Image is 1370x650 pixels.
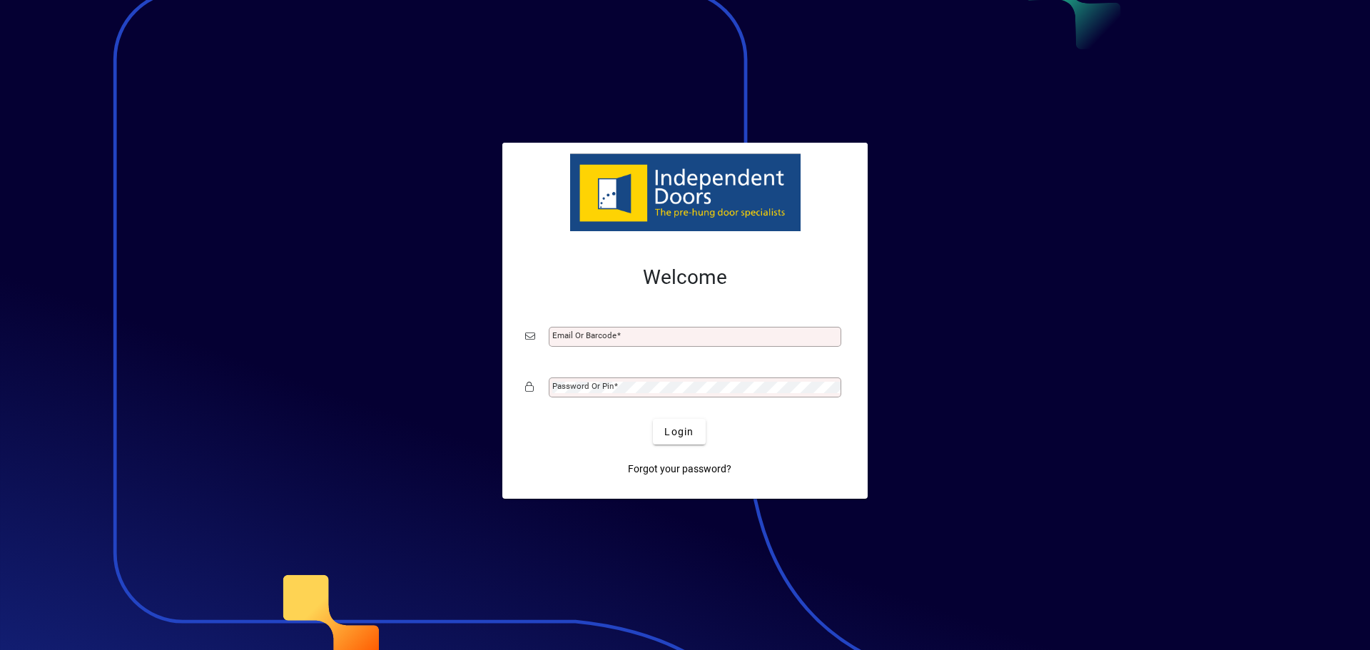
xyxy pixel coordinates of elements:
[525,265,845,290] h2: Welcome
[552,330,616,340] mat-label: Email or Barcode
[664,425,694,440] span: Login
[653,419,705,445] button: Login
[552,381,614,391] mat-label: Password or Pin
[628,462,731,477] span: Forgot your password?
[622,456,737,482] a: Forgot your password?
